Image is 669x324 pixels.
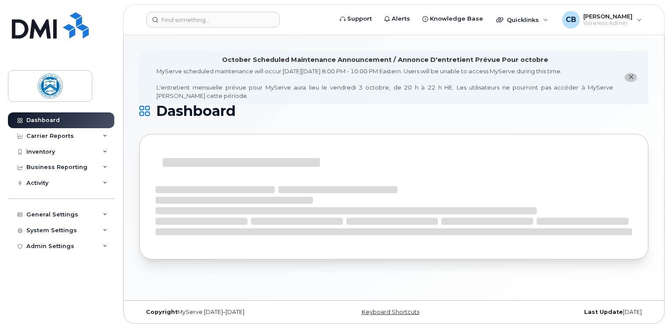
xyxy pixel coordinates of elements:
[156,104,236,118] span: Dashboard
[625,73,637,82] button: close notification
[146,309,178,315] strong: Copyright
[479,309,648,316] div: [DATE]
[156,67,613,100] div: MyServe scheduled maintenance will occur [DATE][DATE] 8:00 PM - 10:00 PM Eastern. Users will be u...
[584,309,623,315] strong: Last Update
[139,309,309,316] div: MyServe [DATE]–[DATE]
[222,55,548,65] div: October Scheduled Maintenance Announcement / Annonce D'entretient Prévue Pour octobre
[362,309,419,315] a: Keyboard Shortcuts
